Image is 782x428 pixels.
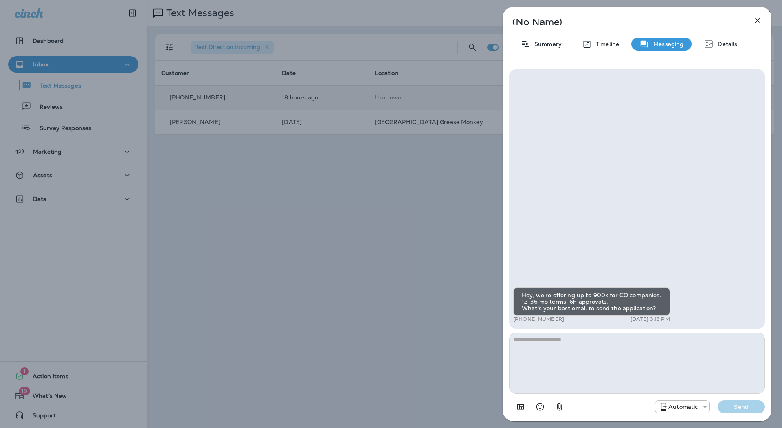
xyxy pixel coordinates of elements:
[513,316,564,322] p: [PHONE_NUMBER]
[532,399,548,415] button: Select an emoji
[592,41,619,47] p: Timeline
[714,41,737,47] p: Details
[512,399,529,415] button: Add in a premade template
[530,41,562,47] p: Summary
[513,287,670,316] div: Hey, we're offering up to 900k for CO companies. 12-36 mo terms, 6h approvals. What's your best e...
[668,404,698,410] p: Automatic
[512,19,735,25] p: (No Name)
[649,41,683,47] p: Messaging
[630,316,670,322] p: [DATE] 3:13 PM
